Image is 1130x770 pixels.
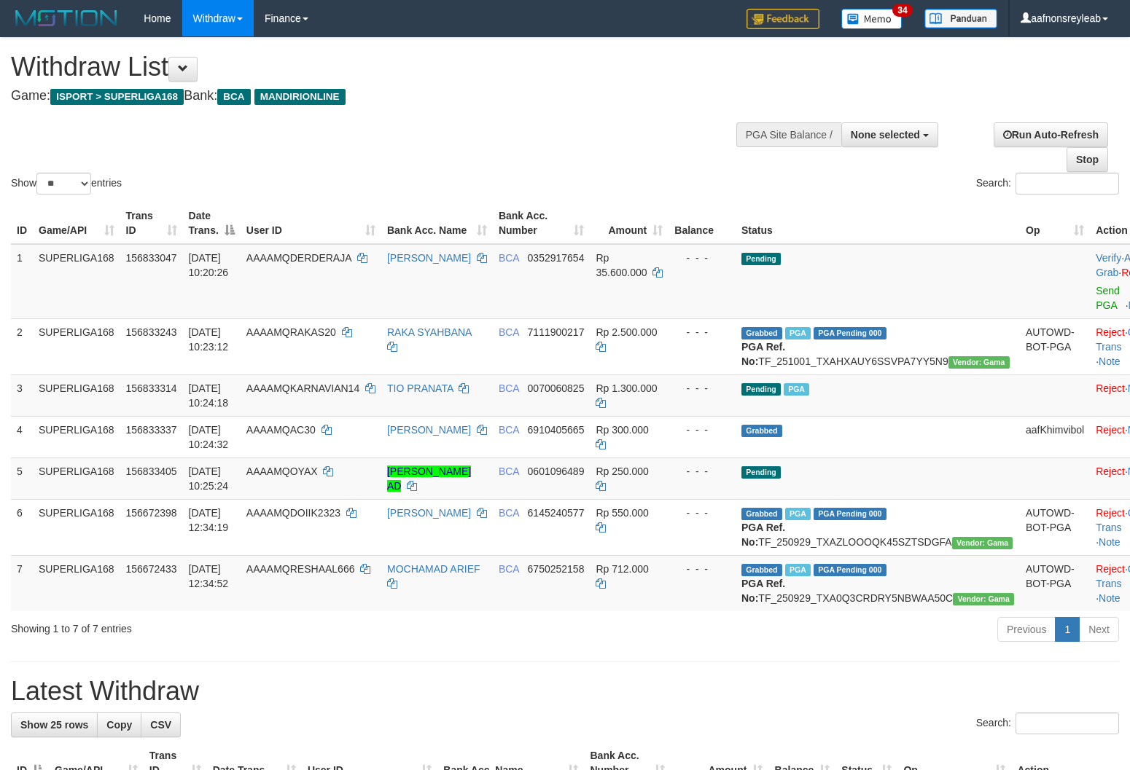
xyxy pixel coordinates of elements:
[493,203,591,244] th: Bank Acc. Number: activate to sort column ascending
[976,173,1119,195] label: Search:
[387,507,471,519] a: [PERSON_NAME]
[1020,416,1090,457] td: aafKhimvibol
[246,465,318,477] span: AAAAMQOYAX
[499,326,519,338] span: BCA
[246,382,359,394] span: AAAAMQKARNAVIAN14
[1016,712,1119,734] input: Search:
[189,424,229,450] span: [DATE] 10:24:32
[254,89,346,105] span: MANDIRIONLINE
[150,719,171,731] span: CSV
[976,712,1119,734] label: Search:
[596,382,657,394] span: Rp 1.300.000
[741,522,785,548] b: PGA Ref. No:
[784,383,809,396] span: Marked by aafsoycanthlai
[851,129,920,141] span: None selected
[11,7,122,29] img: MOTION_logo.png
[499,507,519,519] span: BCA
[1055,617,1080,642] a: 1
[11,677,1119,706] h1: Latest Withdraw
[1096,507,1125,519] a: Reject
[33,555,120,611] td: SUPERLIGA168
[747,9,819,29] img: Feedback.jpg
[674,251,730,265] div: - - -
[1016,173,1119,195] input: Search:
[126,465,177,477] span: 156833405
[814,564,887,576] span: PGA Pending
[387,563,480,575] a: MOCHAMAD ARIEF
[499,252,519,264] span: BCA
[596,465,648,477] span: Rp 250.000
[1020,499,1090,555] td: AUTOWD-BOT-PGA
[1096,285,1120,311] a: Send PGA
[241,203,381,244] th: User ID: activate to sort column ascending
[741,253,781,265] span: Pending
[189,507,229,533] span: [DATE] 12:34:19
[50,89,184,105] span: ISPORT > SUPERLIGA168
[11,499,33,555] td: 6
[596,252,647,278] span: Rp 35.600.000
[997,617,1056,642] a: Previous
[741,341,785,367] b: PGA Ref. No:
[499,424,519,436] span: BCA
[674,325,730,339] div: - - -
[246,252,351,264] span: AAAAMQDERDERAJA
[1096,252,1121,264] a: Verify
[189,465,229,492] span: [DATE] 10:25:24
[952,537,1013,549] span: Vendor URL: https://trx31.1velocity.biz
[674,506,730,520] div: - - -
[1067,147,1108,172] a: Stop
[97,712,141,737] a: Copy
[499,563,519,575] span: BCA
[528,424,585,436] span: Copy 6910405665 to clipboard
[499,465,519,477] span: BCA
[183,203,241,244] th: Date Trans.: activate to sort column descending
[528,563,585,575] span: Copy 6750252158 to clipboard
[1079,617,1119,642] a: Next
[106,719,132,731] span: Copy
[126,252,177,264] span: 156833047
[741,327,782,339] span: Grabbed
[674,464,730,479] div: - - -
[994,122,1108,147] a: Run Auto-Refresh
[33,318,120,374] td: SUPERLIGA168
[11,555,33,611] td: 7
[126,507,177,519] span: 156672398
[33,374,120,416] td: SUPERLIGA168
[528,326,585,338] span: Copy 7111900217 to clipboard
[1096,563,1125,575] a: Reject
[953,593,1014,605] span: Vendor URL: https://trx31.1velocity.biz
[189,382,229,409] span: [DATE] 10:24:18
[736,122,841,147] div: PGA Site Balance /
[814,508,887,520] span: PGA Pending
[528,507,585,519] span: Copy 6145240577 to clipboard
[387,252,471,264] a: [PERSON_NAME]
[736,499,1020,555] td: TF_250929_TXAZLOOOQK45SZTSDGFA
[596,424,648,436] span: Rp 300.000
[33,203,120,244] th: Game/API: activate to sort column ascending
[33,457,120,499] td: SUPERLIGA168
[246,424,316,436] span: AAAAMQAC30
[189,252,229,278] span: [DATE] 10:20:26
[1096,424,1125,436] a: Reject
[36,173,91,195] select: Showentries
[11,203,33,244] th: ID
[120,203,183,244] th: Trans ID: activate to sort column ascending
[674,423,730,437] div: - - -
[11,616,460,636] div: Showing 1 to 7 of 7 entries
[126,382,177,394] span: 156833314
[785,327,811,339] span: Marked by aafsoycanthlai
[381,203,493,244] th: Bank Acc. Name: activate to sort column ascending
[785,508,811,520] span: Marked by aafsoycanthlai
[841,9,903,29] img: Button%20Memo.svg
[11,173,122,195] label: Show entries
[11,318,33,374] td: 2
[11,52,739,82] h1: Withdraw List
[126,326,177,338] span: 156833243
[126,563,177,575] span: 156672433
[11,374,33,416] td: 3
[11,712,98,737] a: Show 25 rows
[590,203,669,244] th: Amount: activate to sort column ascending
[217,89,250,105] span: BCA
[596,563,648,575] span: Rp 712.000
[1096,465,1125,477] a: Reject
